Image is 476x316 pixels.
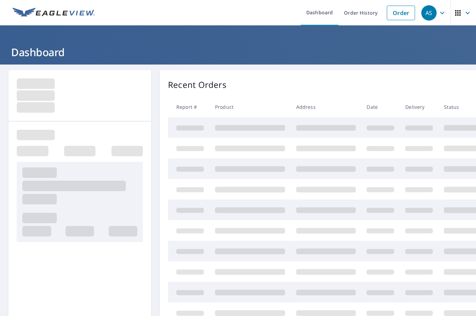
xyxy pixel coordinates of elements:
[209,97,291,117] th: Product
[361,97,400,117] th: Date
[168,97,209,117] th: Report #
[8,45,468,59] h1: Dashboard
[13,8,95,18] img: EV Logo
[291,97,361,117] th: Address
[387,6,415,20] a: Order
[421,5,437,21] div: AS
[168,78,227,91] p: Recent Orders
[400,97,438,117] th: Delivery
